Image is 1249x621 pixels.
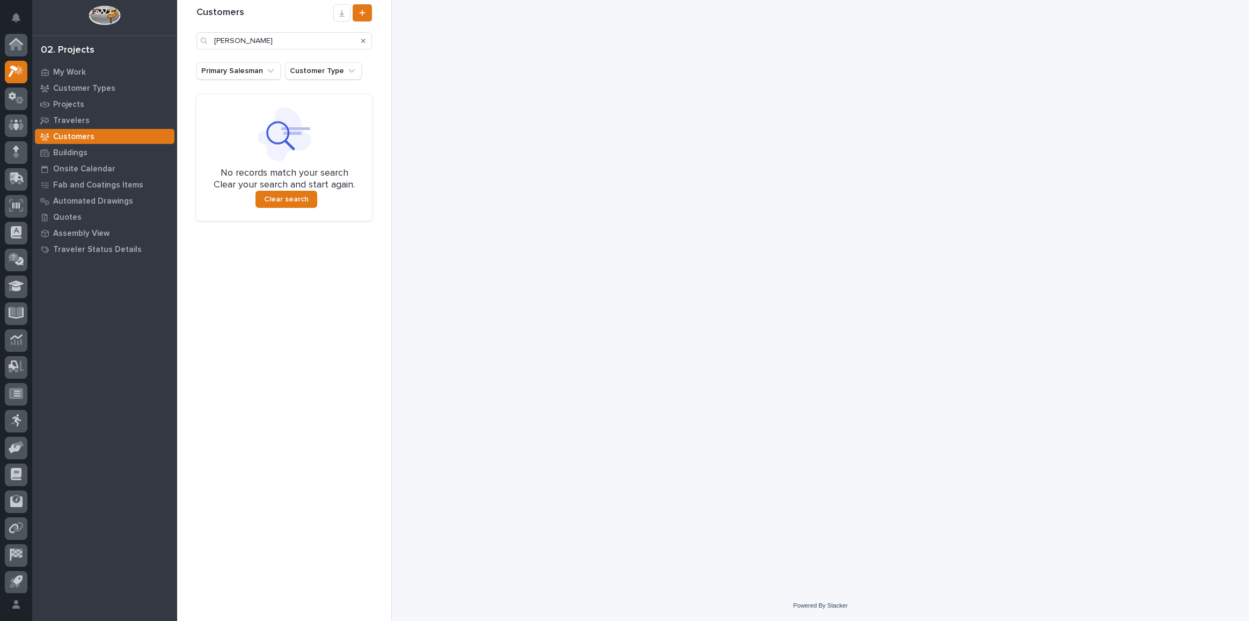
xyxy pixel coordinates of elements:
input: Search [196,32,372,49]
span: Clear search [264,194,309,204]
button: Primary Salesman [196,62,281,80]
a: Powered By Stacker [793,602,848,609]
a: Traveler Status Details [32,241,177,257]
p: Fab and Coatings Items [53,180,143,190]
button: Clear search [255,191,317,208]
p: Travelers [53,116,90,126]
p: Clear your search and start again. [214,179,355,191]
a: Quotes [32,209,177,225]
p: Automated Drawings [53,197,133,206]
a: Customer Types [32,80,177,96]
a: Automated Drawings [32,193,177,209]
a: Travelers [32,112,177,128]
a: Buildings [32,145,177,161]
button: Notifications [5,6,27,29]
a: My Work [32,64,177,80]
div: 02. Projects [41,45,94,56]
img: Workspace Logo [89,5,120,25]
p: Assembly View [53,229,109,239]
h1: Customers [196,7,333,19]
p: Customer Types [53,84,115,93]
a: Assembly View [32,225,177,241]
p: Traveler Status Details [53,245,142,255]
p: Quotes [53,213,82,222]
a: Onsite Calendar [32,161,177,177]
a: Customers [32,128,177,145]
a: Projects [32,96,177,112]
p: Onsite Calendar [53,164,115,174]
a: Fab and Coatings Items [32,177,177,193]
p: No records match your search [209,168,359,179]
p: Projects [53,100,84,110]
p: My Work [53,68,86,77]
p: Buildings [53,148,87,158]
button: Customer Type [285,62,362,80]
div: Notifications [13,13,27,30]
p: Customers [53,132,94,142]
